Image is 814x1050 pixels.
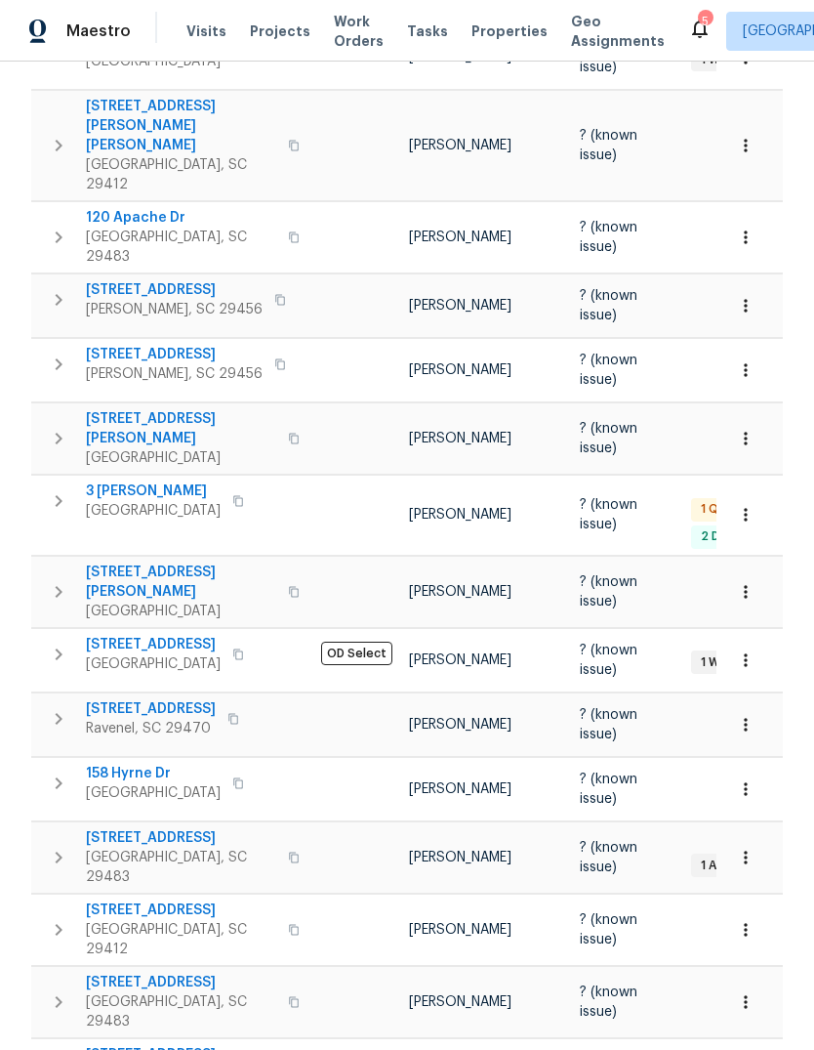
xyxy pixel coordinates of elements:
[409,363,511,377] span: [PERSON_NAME]
[86,719,216,738] span: Ravenel, SC 29470
[580,575,637,609] span: ? (known issue)
[693,501,735,518] span: 1 QC
[580,841,637,874] span: ? (known issue)
[86,783,221,803] span: [GEOGRAPHIC_DATA]
[409,231,511,244] span: [PERSON_NAME]
[86,699,216,719] span: [STREET_ADDRESS]
[580,498,637,531] span: ? (known issue)
[698,12,712,31] div: 5
[580,913,637,946] span: ? (known issue)
[86,920,276,959] span: [GEOGRAPHIC_DATA], SC 29412
[86,764,221,783] span: 158 Hyrne Dr
[86,563,276,602] span: [STREET_ADDRESS][PERSON_NAME]
[86,280,263,300] span: [STREET_ADDRESS]
[571,12,665,51] span: Geo Assignments
[409,432,511,445] span: [PERSON_NAME]
[186,21,226,41] span: Visits
[580,129,637,162] span: ? (known issue)
[409,851,511,864] span: [PERSON_NAME]
[334,12,384,51] span: Work Orders
[409,782,511,796] span: [PERSON_NAME]
[86,828,276,848] span: [STREET_ADDRESS]
[580,221,637,254] span: ? (known issue)
[693,654,737,671] span: 1 WIP
[580,986,637,1019] span: ? (known issue)
[409,718,511,732] span: [PERSON_NAME]
[409,923,511,937] span: [PERSON_NAME]
[86,654,221,674] span: [GEOGRAPHIC_DATA]
[86,300,263,319] span: [PERSON_NAME], SC 29456
[409,995,511,1009] span: [PERSON_NAME]
[86,848,276,887] span: [GEOGRAPHIC_DATA], SC 29483
[66,21,131,41] span: Maestro
[409,653,511,667] span: [PERSON_NAME]
[580,708,637,741] span: ? (known issue)
[86,973,276,992] span: [STREET_ADDRESS]
[407,24,448,38] span: Tasks
[86,208,276,228] span: 120 Apache Dr
[409,299,511,313] span: [PERSON_NAME]
[580,422,637,455] span: ? (known issue)
[580,40,637,73] span: ? (known issue)
[86,901,276,920] span: [STREET_ADDRESS]
[580,289,637,322] span: ? (known issue)
[409,508,511,522] span: [PERSON_NAME]
[86,501,221,521] span: [GEOGRAPHIC_DATA]
[580,644,637,677] span: ? (known issue)
[86,155,276,194] span: [GEOGRAPHIC_DATA], SC 29412
[86,635,221,654] span: [STREET_ADDRESS]
[693,858,775,874] span: 1 Accepted
[86,52,221,71] span: [GEOGRAPHIC_DATA]
[471,21,548,41] span: Properties
[321,642,392,665] span: OD Select
[86,97,276,155] span: [STREET_ADDRESS][PERSON_NAME][PERSON_NAME]
[580,354,637,387] span: ? (known issue)
[86,364,263,384] span: [PERSON_NAME], SC 29456
[250,21,310,41] span: Projects
[409,139,511,152] span: [PERSON_NAME]
[86,448,276,468] span: [GEOGRAPHIC_DATA]
[86,345,263,364] span: [STREET_ADDRESS]
[86,409,276,448] span: [STREET_ADDRESS][PERSON_NAME]
[86,228,276,267] span: [GEOGRAPHIC_DATA], SC 29483
[86,602,276,621] span: [GEOGRAPHIC_DATA]
[86,482,221,501] span: 3 [PERSON_NAME]
[409,585,511,599] span: [PERSON_NAME]
[693,528,750,545] span: 2 Done
[580,773,637,806] span: ? (known issue)
[86,992,276,1031] span: [GEOGRAPHIC_DATA], SC 29483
